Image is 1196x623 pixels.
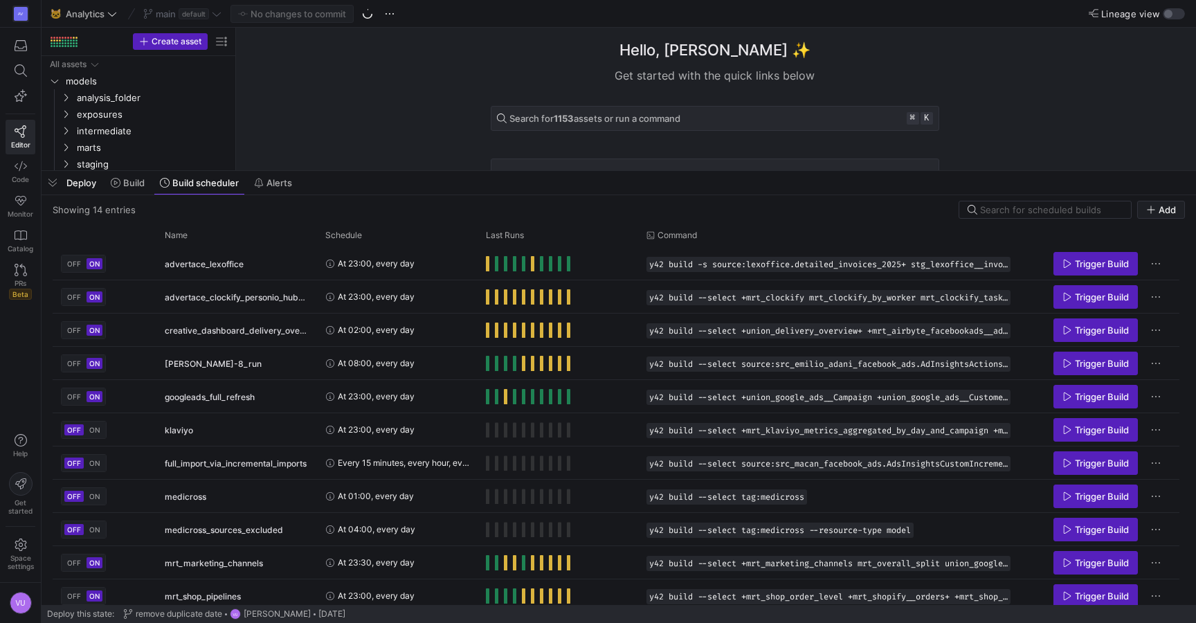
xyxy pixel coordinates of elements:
[50,60,87,69] div: All assets
[1075,258,1129,269] span: Trigger Build
[9,289,32,300] span: Beta
[649,426,1008,435] span: y42 build --select +mrt_klaviyo_metrics_aggregated_by_day_and_campaign +mrt_klaviyo_metrics_aggre...
[658,231,697,240] span: Command
[89,426,100,434] span: ON
[14,7,28,21] div: AV
[105,171,151,195] button: Build
[47,156,230,172] div: Press SPACE to select this row.
[66,8,105,19] span: Analytics
[47,73,230,89] div: Press SPACE to select this row.
[67,459,81,467] span: OFF
[172,177,239,188] span: Build scheduler
[8,554,34,570] span: Space settings
[77,90,228,106] span: analysis_folder
[338,247,415,280] span: At 23:00, every day
[1075,491,1129,502] span: Trigger Build
[165,480,206,513] span: medicross
[47,609,114,619] span: Deploy this state:
[509,113,680,124] span: Search for assets or run a command
[89,293,100,301] span: ON
[15,279,26,287] span: PRs
[47,139,230,156] div: Press SPACE to select this row.
[8,244,33,253] span: Catalog
[66,177,96,188] span: Deploy
[165,314,309,347] span: creative_dashboard_delivery_overview
[1053,551,1138,575] button: Trigger Build
[1101,8,1160,19] span: Lineage view
[491,106,939,131] button: Search for1153assets or run a command⌘k
[244,609,311,619] span: [PERSON_NAME]
[8,498,33,515] span: Get started
[136,609,222,619] span: remove duplicate date
[338,513,415,545] span: At 04:00, every day
[77,140,228,156] span: marts
[10,592,32,614] div: VU
[1053,418,1138,442] button: Trigger Build
[154,171,245,195] button: Build scheduler
[6,588,35,617] button: VU
[1075,358,1129,369] span: Trigger Build
[67,260,81,268] span: OFF
[67,326,81,334] span: OFF
[133,33,208,50] button: Create asset
[6,532,35,577] a: Spacesettings
[649,392,1008,402] span: y42 build --select +union_google_ads__Campaign +union_google_ads__Customer --full-refresh --exclu...
[554,113,574,124] strong: 1153
[77,123,228,139] span: intermediate
[338,579,415,612] span: At 23:00, every day
[53,546,1179,579] div: Press SPACE to select this row.
[89,326,100,334] span: ON
[53,314,1179,347] div: Press SPACE to select this row.
[318,609,345,619] span: [DATE]
[89,559,100,567] span: ON
[89,392,100,401] span: ON
[123,177,145,188] span: Build
[53,579,1179,613] div: Press SPACE to select this row.
[338,347,415,379] span: At 08:00, every day
[165,414,193,446] span: klaviyo
[1075,291,1129,303] span: Trigger Build
[47,56,230,73] div: Press SPACE to select this row.
[8,210,33,218] span: Monitor
[53,446,1179,480] div: Press SPACE to select this row.
[649,326,1008,336] span: y42 build --select +union_delivery_overview+ +mrt_airbyte_facebookads__ads_and_creatives_by_ad_id...
[89,260,100,268] span: ON
[1053,318,1138,342] button: Trigger Build
[649,525,911,535] span: y42 build --select tag:medicross --resource-type model
[53,380,1179,413] div: Press SPACE to select this row.
[649,293,1008,303] span: y42 build --select +mrt_clockify mrt_clockify_by_worker mrt_clockify_task_level +stg_hubspot_adve...
[12,449,29,458] span: Help
[67,559,81,567] span: OFF
[1053,518,1138,541] button: Trigger Build
[67,492,81,500] span: OFF
[67,426,81,434] span: OFF
[1053,385,1138,408] button: Trigger Build
[338,413,415,446] span: At 23:00, every day
[53,347,1179,380] div: Press SPACE to select this row.
[89,592,100,600] span: ON
[338,280,415,313] span: At 23:00, every day
[67,359,81,368] span: OFF
[165,580,241,613] span: mrt_shop_pipelines
[6,120,35,154] a: Editor
[53,513,1179,546] div: Press SPACE to select this row.
[907,112,919,125] kbd: ⌘
[1075,325,1129,336] span: Trigger Build
[1075,458,1129,469] span: Trigger Build
[1053,485,1138,508] button: Trigger Build
[619,39,810,62] h1: Hello, [PERSON_NAME] ✨
[53,413,1179,446] div: Press SPACE to select this row.
[165,248,244,280] span: advertace_lexoffice
[120,605,349,623] button: remove duplicate dateVU[PERSON_NAME][DATE]
[152,37,201,46] span: Create asset
[1075,524,1129,535] span: Trigger Build
[338,446,469,479] span: Every 15 minutes, every hour, every day
[53,247,1179,280] div: Press SPACE to select this row.
[6,154,35,189] a: Code
[1159,204,1176,215] span: Add
[6,2,35,26] a: AV
[486,231,524,240] span: Last Runs
[165,514,283,546] span: medicross_sources_excluded
[66,73,228,89] span: models
[325,231,362,240] span: Schedule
